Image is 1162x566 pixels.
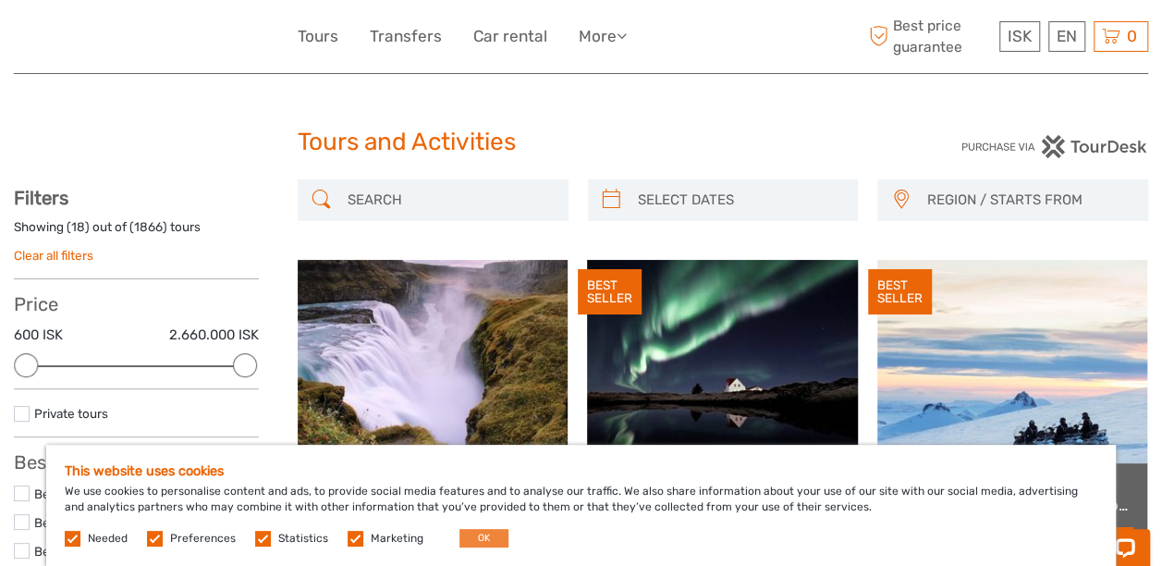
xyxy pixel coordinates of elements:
[34,486,138,501] a: Best for Self Drive
[630,184,850,216] input: SELECT DATES
[918,185,1139,215] button: REGION / STARTS FROM
[14,218,259,247] div: Showing ( ) out of ( ) tours
[370,23,442,50] a: Transfers
[88,531,128,547] label: Needed
[459,529,508,548] button: OK
[169,326,259,345] label: 2.660.000 ISK
[213,29,235,51] button: Open LiveChat chat widget
[14,326,63,345] label: 600 ISK
[65,463,1097,479] h5: This website uses cookies
[864,16,995,56] span: Best price guarantee
[46,445,1116,566] div: We use cookies to personalise content and ads, to provide social media features and to analyse ou...
[868,269,932,315] div: BEST SELLER
[278,531,328,547] label: Statistics
[473,23,547,50] a: Car rental
[34,406,108,421] a: Private tours
[1048,21,1085,52] div: EN
[298,128,865,157] h1: Tours and Activities
[26,32,209,47] p: Chat now
[34,544,225,559] a: Best of Reykjanes/Eruption Sites
[14,293,259,315] h3: Price
[371,531,423,547] label: Marketing
[170,531,236,547] label: Preferences
[298,23,338,50] a: Tours
[71,218,85,236] label: 18
[340,184,559,216] input: SEARCH
[1124,27,1140,45] span: 0
[14,187,68,209] strong: Filters
[14,248,93,263] a: Clear all filters
[34,515,134,530] a: Best of Multi-Day
[579,23,627,50] a: More
[1008,27,1032,45] span: ISK
[960,135,1148,158] img: PurchaseViaTourDesk.png
[134,218,163,236] label: 1866
[14,451,259,474] h3: Best Of
[578,269,642,315] div: BEST SELLER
